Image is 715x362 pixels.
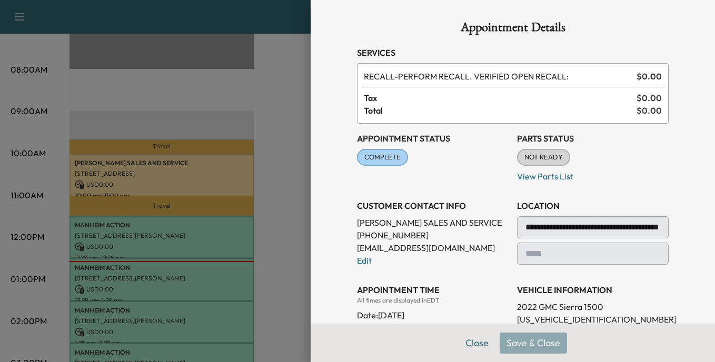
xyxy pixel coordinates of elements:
h3: CUSTOMER CONTACT INFO [357,199,509,212]
h3: Services [357,46,669,59]
span: NOT READY [518,152,569,163]
span: Total [364,104,637,117]
h3: Parts Status [517,132,669,145]
p: [PHONE_NUMBER] [357,229,509,242]
span: $ 0.00 [637,104,662,117]
a: Edit [357,255,372,266]
h3: Appointment Status [357,132,509,145]
span: COMPLETE [358,152,407,163]
h1: Appointment Details [357,21,669,38]
p: [EMAIL_ADDRESS][DOMAIN_NAME] [357,242,509,254]
div: Date: [DATE] [357,305,509,321]
p: [PERSON_NAME] SALES AND SERVICE [357,216,509,229]
span: PERFORM RECALL. VERIFIED OPEN RECALL: [364,70,632,83]
button: Close [459,333,495,354]
h3: VEHICLE INFORMATION [517,284,669,296]
h3: LOCATION [517,199,669,212]
span: $ 0.00 [637,92,662,104]
h3: APPOINTMENT TIME [357,284,509,296]
div: All times are displayed in EDT [357,296,509,305]
span: $ 0.00 [637,70,662,83]
p: 2022 GMC Sierra 1500 [517,300,669,313]
p: [US_VEHICLE_IDENTIFICATION_NUMBER] [517,313,669,326]
span: Tax [364,92,637,104]
p: Arrival Window: [357,321,509,334]
p: View Parts List [517,166,669,183]
span: 10:00 AM - 2:00 PM [420,321,496,334]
